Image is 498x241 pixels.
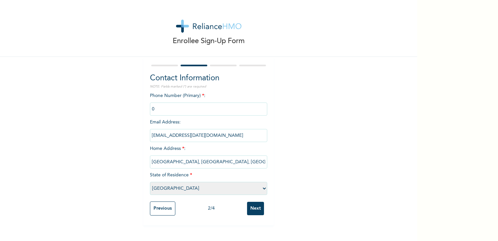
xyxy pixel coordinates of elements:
img: logo [176,20,242,33]
span: Home Address : [150,146,267,164]
input: Enter Primary Phone Number [150,103,267,116]
p: NOTE: Fields marked (*) are required [150,84,267,89]
input: Next [247,202,264,215]
span: State of Residence [150,173,267,191]
span: Phone Number (Primary) : [150,93,267,111]
div: 2 / 4 [175,205,247,212]
p: Enrollee Sign-Up Form [173,36,245,47]
input: Previous [150,201,175,216]
h2: Contact Information [150,72,267,84]
input: Enter email Address [150,129,267,142]
input: Enter home address [150,155,267,169]
span: Email Address : [150,120,267,138]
